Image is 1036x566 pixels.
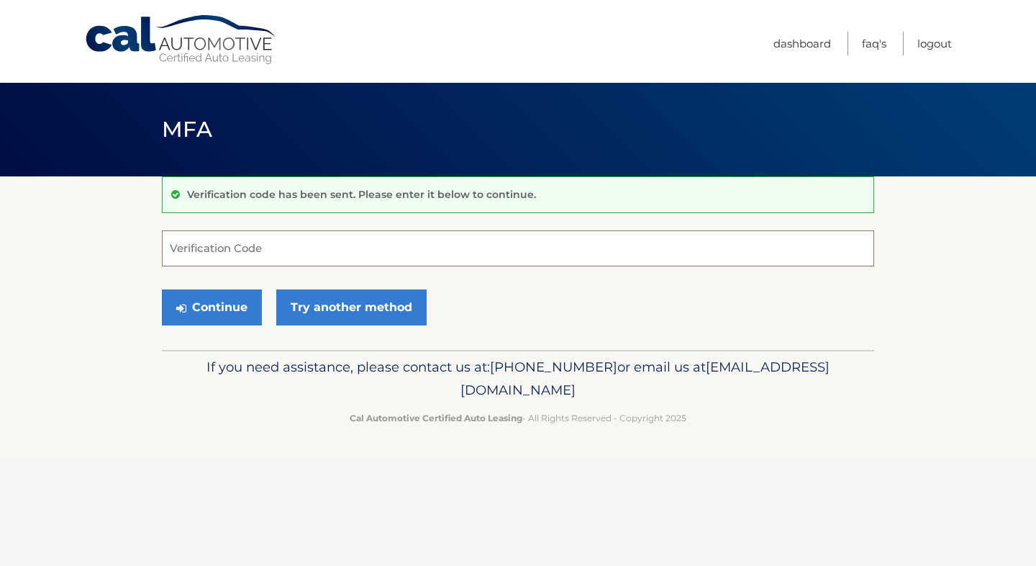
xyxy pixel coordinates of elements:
[171,410,865,426] p: - All Rights Reserved - Copyright 2025
[862,32,886,55] a: FAQ's
[171,356,865,402] p: If you need assistance, please contact us at: or email us at
[773,32,831,55] a: Dashboard
[490,359,617,375] span: [PHONE_NUMBER]
[162,230,874,266] input: Verification Code
[84,14,278,66] a: Cal Automotive
[917,32,952,55] a: Logout
[187,188,536,201] p: Verification code has been sent. Please enter it below to continue.
[276,289,427,325] a: Try another method
[460,359,830,398] span: [EMAIL_ADDRESS][DOMAIN_NAME]
[162,289,262,325] button: Continue
[350,413,522,423] strong: Cal Automotive Certified Auto Leasing
[162,116,212,143] span: MFA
